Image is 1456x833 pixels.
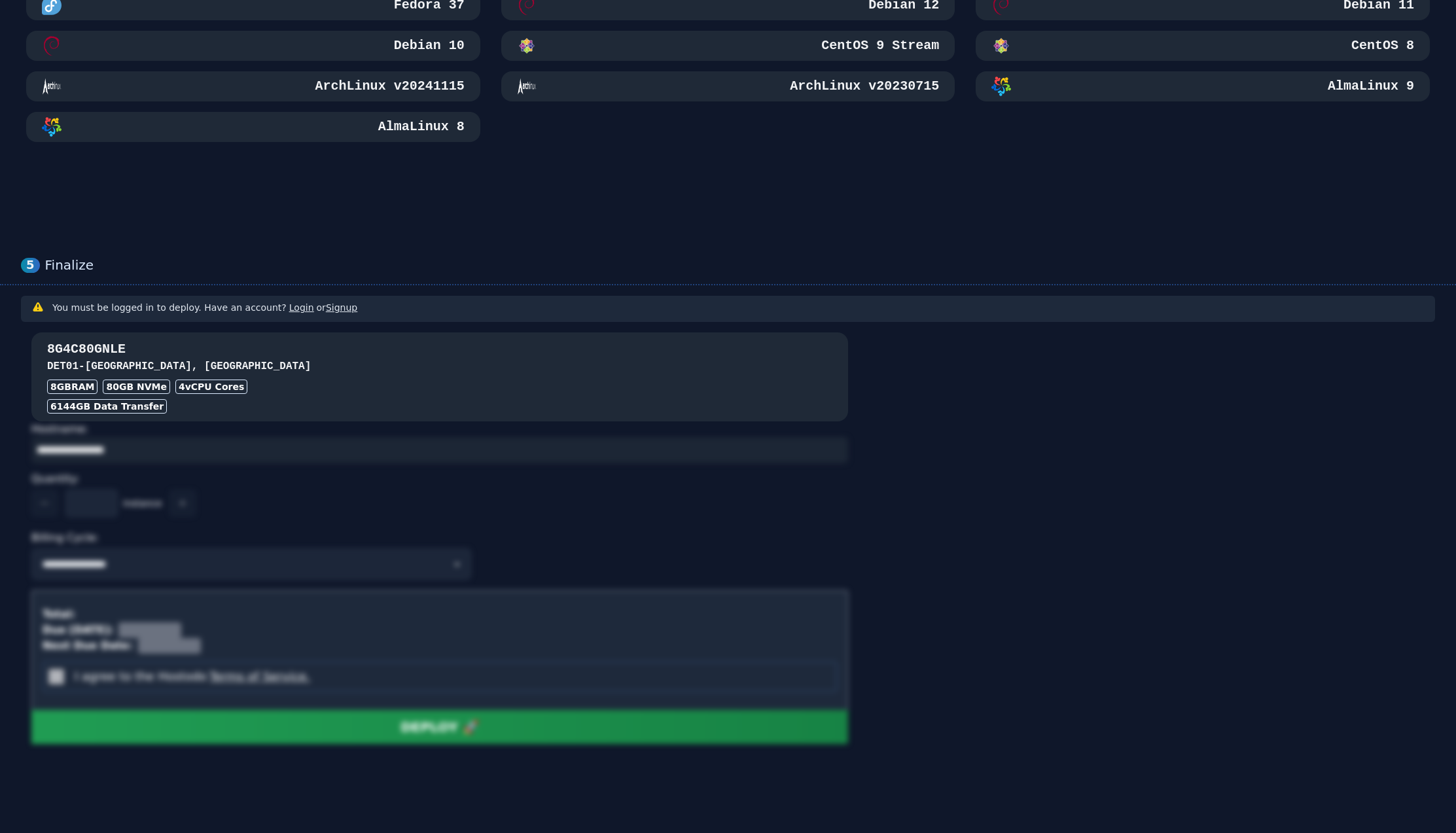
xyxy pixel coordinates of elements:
[26,31,480,61] button: Debian 10Debian 10
[991,77,1011,96] img: AlmaLinux 9
[787,77,939,96] h3: ArchLinux v20230715
[31,421,848,463] div: Hostname:
[517,36,537,56] img: CentOS 9 Stream
[501,31,955,61] button: CentOS 9 StreamCentOS 9 Stream
[26,112,480,142] button: AlmaLinux 8AlmaLinux 8
[175,380,247,394] div: 4 vCPU Cores
[31,469,848,489] div: Quantity:
[75,667,310,686] label: I agree to the Hostodo
[52,301,357,314] h3: You must be logged in to deploy. Have an account? or
[391,37,465,55] h3: Debian 10
[31,527,848,548] div: Billing Cycle:
[31,710,848,744] button: DEPLOY 🚀
[45,257,1435,274] div: Finalize
[103,380,170,394] div: 80 GB NVMe
[123,497,162,510] span: instance
[326,302,357,313] a: Signup
[43,638,133,654] div: Next Due Date:
[21,258,40,273] div: 5
[42,77,62,96] img: ArchLinux v20241115
[47,340,832,359] h3: 8G4C80GNLE
[313,77,465,96] h3: ArchLinux v20241115
[1325,77,1414,96] h3: AlmaLinux 9
[47,359,832,374] h3: DET01 - [GEOGRAPHIC_DATA], [GEOGRAPHIC_DATA]
[976,31,1430,61] button: CentOS 8CentOS 8
[42,117,62,137] img: AlmaLinux 8
[976,71,1430,101] button: AlmaLinux 9AlmaLinux 9
[501,71,955,101] button: ArchLinux v20230715ArchLinux v20230715
[400,718,479,736] div: DEPLOY 🚀
[376,118,465,136] h3: AlmaLinux 8
[991,36,1011,56] img: CentOS 8
[1349,37,1414,55] h3: CentOS 8
[42,36,62,56] img: Debian 10
[26,71,480,101] button: ArchLinux v20241115ArchLinux v20241115
[289,302,314,313] a: Login
[43,622,113,638] div: Due [DATE]:
[207,667,310,686] button: I agree to the Hostodo
[207,669,310,683] a: Terms of Service.
[47,380,98,394] div: 8GB RAM
[43,607,75,622] div: Total:
[819,37,939,55] h3: CentOS 9 Stream
[517,77,537,96] img: ArchLinux v20230715
[47,399,167,414] div: 6144 GB Data Transfer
